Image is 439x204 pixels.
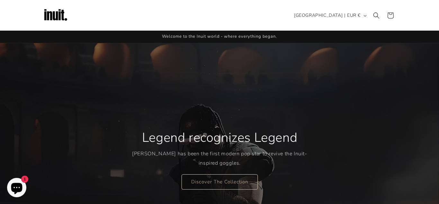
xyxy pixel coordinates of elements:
span: [GEOGRAPHIC_DATA] | EUR € [294,12,361,19]
div: Announcement [43,31,396,43]
h2: Legend recognizes Legend [142,129,297,146]
img: Inuit Logo [43,3,68,28]
span: Welcome to the Inuit world - where everything began. [162,34,277,39]
button: [GEOGRAPHIC_DATA] | EUR € [290,9,369,22]
inbox-online-store-chat: Shopify online store chat [5,178,28,199]
summary: Search [369,8,383,23]
p: [PERSON_NAME] has been the first modern pop star to revive the Inuit-inspired goggles. [132,149,307,168]
a: Discover The Collection [182,174,258,189]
